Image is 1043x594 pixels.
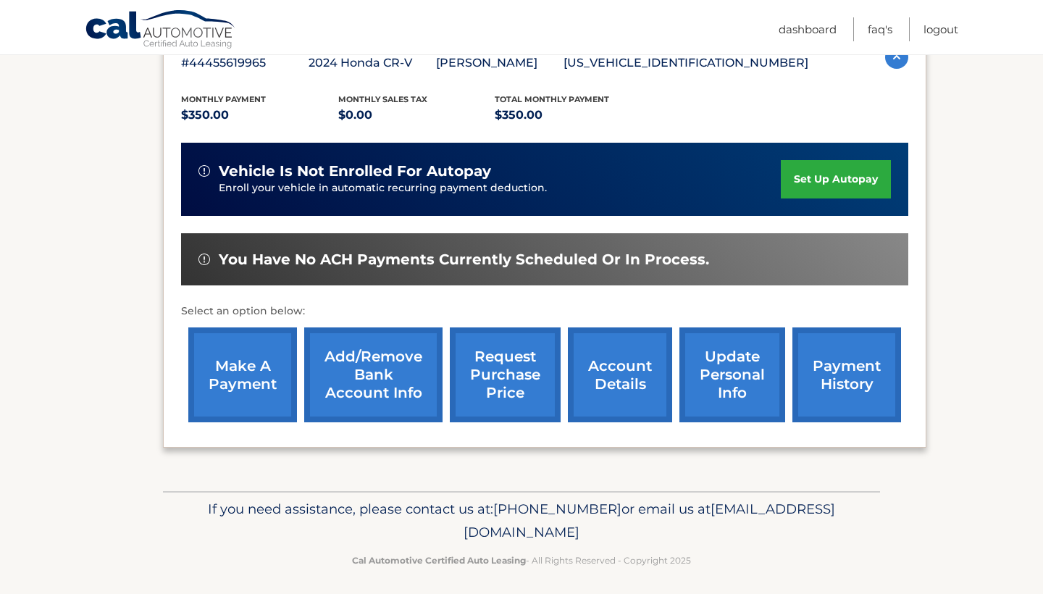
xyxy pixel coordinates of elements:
[450,327,561,422] a: request purchase price
[181,303,908,320] p: Select an option below:
[181,94,266,104] span: Monthly Payment
[188,327,297,422] a: make a payment
[85,9,237,51] a: Cal Automotive
[352,555,526,566] strong: Cal Automotive Certified Auto Leasing
[495,105,652,125] p: $350.00
[219,162,491,180] span: vehicle is not enrolled for autopay
[679,327,785,422] a: update personal info
[172,498,871,544] p: If you need assistance, please contact us at: or email us at
[198,165,210,177] img: alert-white.svg
[181,105,338,125] p: $350.00
[338,105,495,125] p: $0.00
[464,501,835,540] span: [EMAIL_ADDRESS][DOMAIN_NAME]
[198,254,210,265] img: alert-white.svg
[568,327,672,422] a: account details
[219,251,709,269] span: You have no ACH payments currently scheduled or in process.
[781,160,891,198] a: set up autopay
[923,17,958,41] a: Logout
[495,94,609,104] span: Total Monthly Payment
[779,17,837,41] a: Dashboard
[304,327,443,422] a: Add/Remove bank account info
[792,327,901,422] a: payment history
[309,53,436,73] p: 2024 Honda CR-V
[172,553,871,568] p: - All Rights Reserved - Copyright 2025
[219,180,781,196] p: Enroll your vehicle in automatic recurring payment deduction.
[338,94,427,104] span: Monthly sales Tax
[493,501,621,517] span: [PHONE_NUMBER]
[436,53,564,73] p: [PERSON_NAME]
[564,53,808,73] p: [US_VEHICLE_IDENTIFICATION_NUMBER]
[181,53,309,73] p: #44455619965
[885,46,908,69] img: accordion-active.svg
[868,17,892,41] a: FAQ's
